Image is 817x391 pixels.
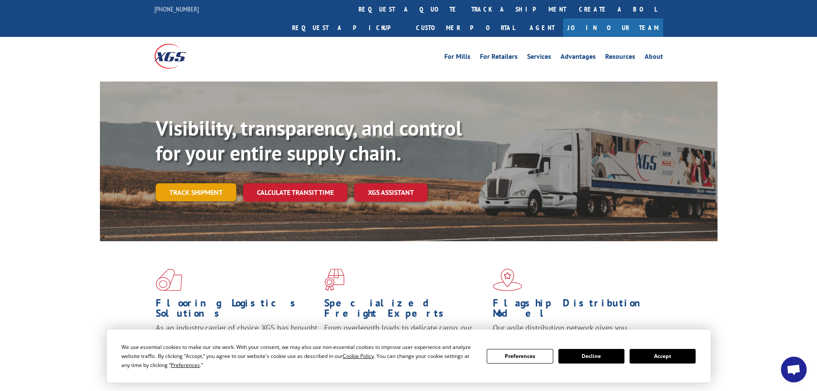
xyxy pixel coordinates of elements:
a: Resources [605,53,635,63]
h1: Flagship Distribution Model [493,298,655,323]
b: Visibility, transparency, and control for your entire supply chain. [156,115,462,166]
span: Cookie Policy [343,352,374,360]
div: Cookie Consent Prompt [107,330,711,382]
a: XGS ASSISTANT [354,183,428,202]
a: About [645,53,663,63]
a: Join Our Team [563,18,663,37]
span: As an industry carrier of choice, XGS has brought innovation and dedication to flooring logistics... [156,323,317,353]
a: Request a pickup [286,18,410,37]
a: For Mills [444,53,470,63]
a: Advantages [561,53,596,63]
p: From overlength loads to delicate cargo, our experienced staff knows the best way to move your fr... [324,323,486,361]
a: For Retailers [480,53,518,63]
div: Open chat [781,357,807,382]
button: Preferences [487,349,553,364]
button: Accept [630,349,696,364]
span: Our agile distribution network gives you nationwide inventory management on demand. [493,323,651,343]
a: [PHONE_NUMBER] [154,5,199,13]
span: Preferences [171,361,200,369]
img: xgs-icon-flagship-distribution-model-red [493,269,522,291]
button: Decline [558,349,624,364]
a: Track shipment [156,183,236,201]
a: Services [527,53,551,63]
div: We use essential cookies to make our site work. With your consent, we may also use non-essential ... [121,343,476,370]
img: xgs-icon-total-supply-chain-intelligence-red [156,269,182,291]
h1: Specialized Freight Experts [324,298,486,323]
h1: Flooring Logistics Solutions [156,298,318,323]
a: Calculate transit time [243,183,347,202]
a: Customer Portal [410,18,521,37]
img: xgs-icon-focused-on-flooring-red [324,269,344,291]
a: Agent [521,18,563,37]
